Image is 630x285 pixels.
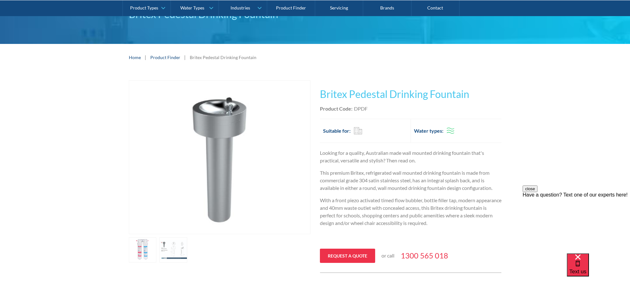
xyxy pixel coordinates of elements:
div: Water Types [180,5,204,10]
a: open lightbox [159,237,187,263]
div: | [144,53,147,61]
div: | [183,53,187,61]
iframe: podium webchat widget bubble [567,253,630,285]
p: This premium Britex, refrigerated wall mounted drinking fountain is made from commercial grade 30... [320,169,501,192]
iframe: podium webchat widget prompt [523,185,630,261]
h1: Britex Pedestal Drinking Fountain [320,87,501,102]
p: or call [381,252,394,259]
a: open lightbox [129,237,157,263]
div: Britex Pedestal Drinking Fountain [190,54,256,61]
div: Product Types [130,5,158,10]
img: Britex Pedestal Drinking Fountain [143,81,296,234]
a: 1300 565 018 [401,250,448,261]
div: Industries [231,5,250,10]
h2: Water types: [414,127,443,135]
div: DPDF [354,105,368,112]
a: open lightbox [129,80,310,234]
p: Looking for a quality, Australian made wall mounted drinking fountain that's practical, versatile... [320,149,501,164]
a: Home [129,54,141,61]
strong: Product Code: [320,106,352,112]
p: With a front piezo activated timed flow bubbler, bottle filler tap, modern appearance and 40mm wa... [320,197,501,227]
p: ‍ [320,232,501,239]
a: Request a quote [320,249,375,263]
h2: Suitable for: [323,127,351,135]
a: Product Finder [150,54,180,61]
